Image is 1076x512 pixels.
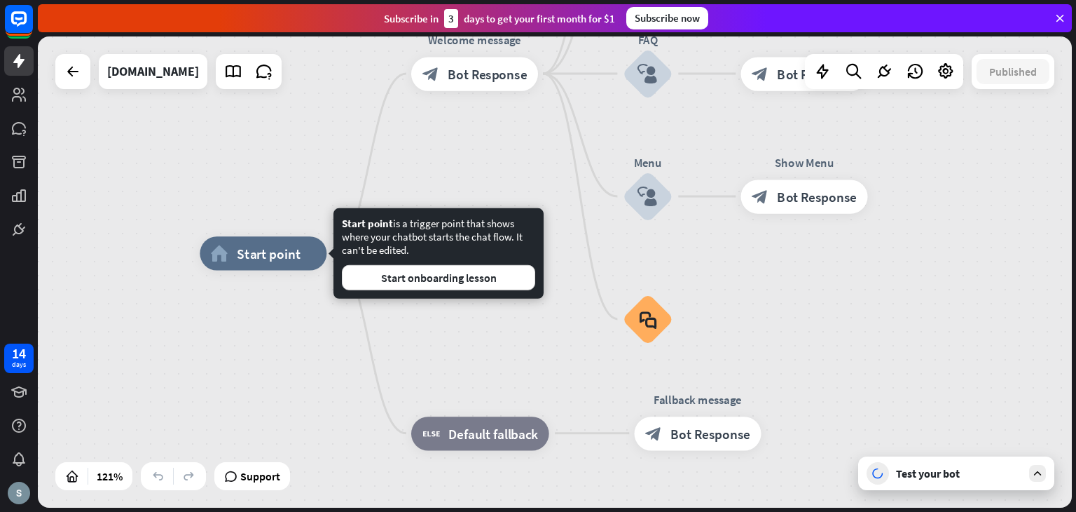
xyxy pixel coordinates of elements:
div: Subscribe now [626,7,708,29]
div: days [12,360,26,370]
i: block_bot_response [752,188,768,205]
div: 14 [12,347,26,360]
span: Start point [342,217,393,230]
span: Default fallback [448,425,538,442]
i: block_bot_response [752,65,768,82]
i: home_2 [211,245,228,262]
button: Start onboarding lesson [342,265,535,290]
div: 3 [444,9,458,28]
button: Open LiveChat chat widget [11,6,53,48]
div: Subscribe in days to get your first month for $1 [384,9,615,28]
button: Published [977,59,1049,84]
i: block_user_input [637,186,658,206]
a: 14 days [4,344,34,373]
i: block_bot_response [422,65,439,82]
span: Support [240,465,280,487]
i: block_bot_response [645,425,662,442]
div: Fallback message [621,391,773,407]
i: block_fallback [422,425,440,442]
span: Bot Response [777,188,856,205]
div: FAQ [597,32,698,48]
i: block_faq [639,310,656,329]
span: Bot Response [777,65,856,82]
div: Menu [597,154,698,171]
div: Test your bot [896,466,1022,480]
i: block_user_input [637,64,658,84]
div: is a trigger point that shows where your chatbot starts the chat flow. It can't be edited. [342,217,535,290]
div: Welcome message [399,32,551,48]
div: josephscollege.ac.in [107,54,199,89]
div: Show Menu [728,154,880,171]
span: Bot Response [448,65,527,82]
span: Bot Response [670,425,750,442]
div: 121% [92,465,127,487]
span: Start point [237,245,300,262]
